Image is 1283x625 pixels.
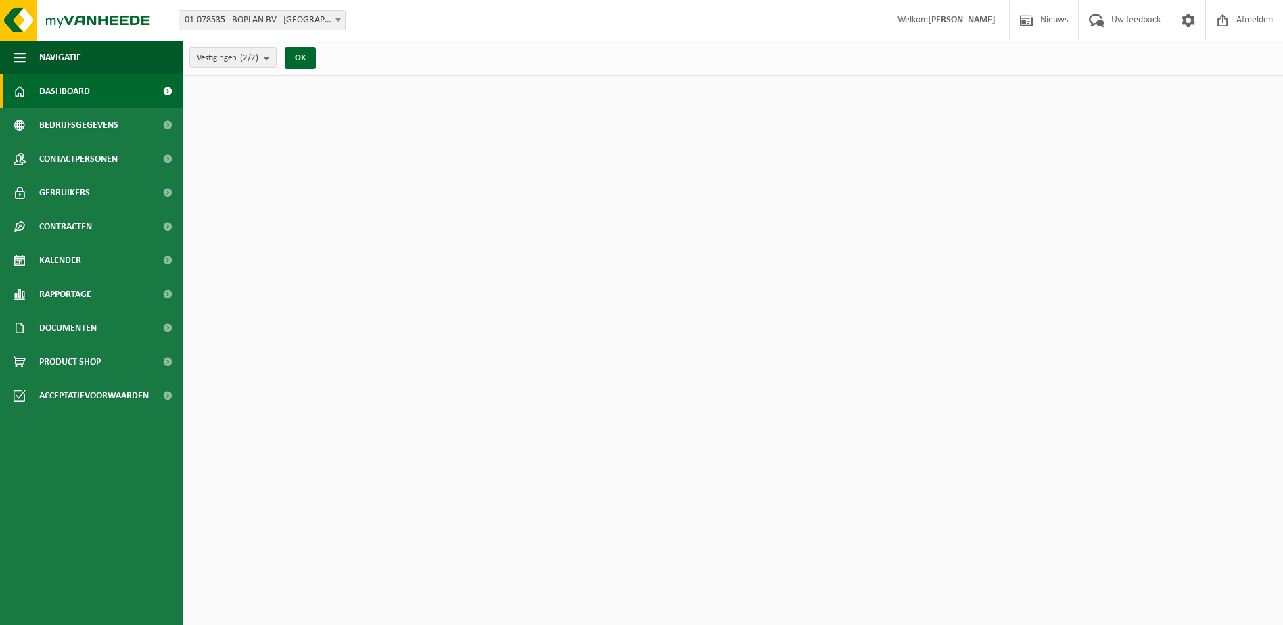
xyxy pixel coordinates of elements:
[197,48,258,68] span: Vestigingen
[39,345,101,379] span: Product Shop
[39,379,149,413] span: Acceptatievoorwaarden
[39,311,97,345] span: Documenten
[39,176,90,210] span: Gebruikers
[39,108,118,142] span: Bedrijfsgegevens
[240,53,258,62] count: (2/2)
[39,210,92,244] span: Contracten
[285,47,316,69] button: OK
[39,41,81,74] span: Navigatie
[179,11,345,30] span: 01-078535 - BOPLAN BV - MOORSELE
[179,10,346,30] span: 01-078535 - BOPLAN BV - MOORSELE
[39,277,91,311] span: Rapportage
[928,15,996,25] strong: [PERSON_NAME]
[39,142,118,176] span: Contactpersonen
[39,74,90,108] span: Dashboard
[189,47,277,68] button: Vestigingen(2/2)
[39,244,81,277] span: Kalender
